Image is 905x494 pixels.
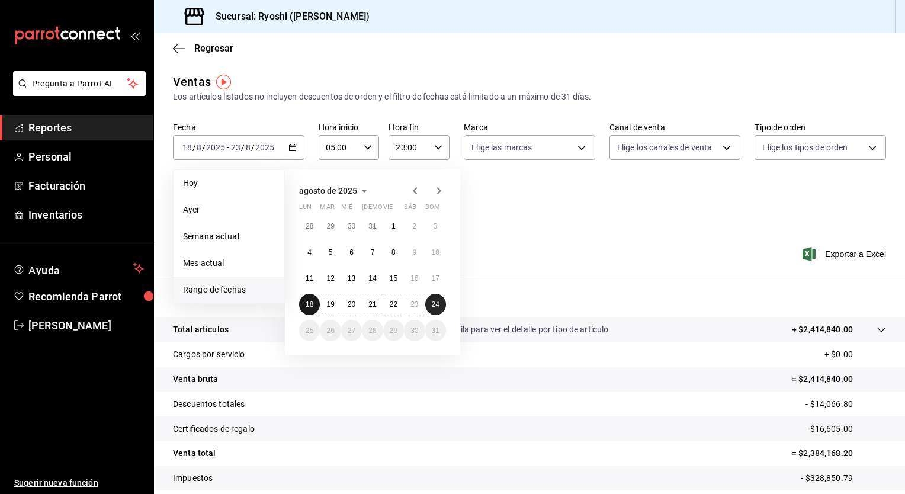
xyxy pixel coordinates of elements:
[241,143,245,152] span: /
[383,216,404,237] button: 1 de agosto de 2025
[391,248,396,256] abbr: 8 de agosto de 2025
[306,274,313,283] abbr: 11 de agosto de 2025
[173,398,245,410] p: Descuentos totales
[173,73,211,91] div: Ventas
[251,143,255,152] span: /
[341,268,362,289] button: 13 de agosto de 2025
[173,91,886,103] div: Los artículos listados no incluyen descuentos de orden y el filtro de fechas está limitado a un m...
[362,216,383,237] button: 31 de julio de 2025
[8,86,146,98] a: Pregunta a Parrot AI
[320,320,341,341] button: 26 de agosto de 2025
[371,248,375,256] abbr: 7 de agosto de 2025
[341,216,362,237] button: 30 de julio de 2025
[32,78,127,90] span: Pregunta a Parrot AI
[362,294,383,315] button: 21 de agosto de 2025
[383,242,404,263] button: 8 de agosto de 2025
[390,326,397,335] abbr: 29 de agosto de 2025
[320,294,341,315] button: 19 de agosto de 2025
[28,120,144,136] span: Reportes
[464,123,595,131] label: Marca
[368,326,376,335] abbr: 28 de agosto de 2025
[341,203,352,216] abbr: miércoles
[206,143,226,152] input: ----
[306,300,313,309] abbr: 18 de agosto de 2025
[173,123,304,131] label: Fecha
[202,143,206,152] span: /
[320,242,341,263] button: 5 de agosto de 2025
[805,398,886,410] p: - $14,066.80
[28,207,144,223] span: Inventarios
[326,274,334,283] abbr: 12 de agosto de 2025
[362,320,383,341] button: 28 de agosto de 2025
[410,326,418,335] abbr: 30 de agosto de 2025
[319,123,380,131] label: Hora inicio
[326,222,334,230] abbr: 29 de julio de 2025
[14,477,144,489] span: Sugerir nueva función
[404,294,425,315] button: 23 de agosto de 2025
[255,143,275,152] input: ----
[13,71,146,96] button: Pregunta a Parrot AI
[617,142,712,153] span: Elige los canales de venta
[173,373,218,386] p: Venta bruta
[329,248,333,256] abbr: 5 de agosto de 2025
[432,274,439,283] abbr: 17 de agosto de 2025
[216,75,231,89] button: Tooltip marker
[28,288,144,304] span: Recomienda Parrot
[299,294,320,315] button: 18 de agosto de 2025
[362,268,383,289] button: 14 de agosto de 2025
[182,143,192,152] input: --
[609,123,741,131] label: Canal de venta
[362,203,432,216] abbr: jueves
[348,222,355,230] abbr: 30 de julio de 2025
[173,43,233,54] button: Regresar
[299,320,320,341] button: 25 de agosto de 2025
[326,326,334,335] abbr: 26 de agosto de 2025
[227,143,229,152] span: -
[412,248,416,256] abbr: 9 de agosto de 2025
[192,143,196,152] span: /
[412,323,609,336] p: Da clic en la fila para ver el detalle por tipo de artículo
[299,216,320,237] button: 28 de julio de 2025
[792,373,886,386] p: = $2,414,840.00
[299,186,357,195] span: agosto de 2025
[425,203,440,216] abbr: domingo
[173,447,216,460] p: Venta total
[792,447,886,460] p: = $2,384,168.20
[368,274,376,283] abbr: 14 de agosto de 2025
[299,268,320,289] button: 11 de agosto de 2025
[404,268,425,289] button: 16 de agosto de 2025
[425,320,446,341] button: 31 de agosto de 2025
[792,323,853,336] p: + $2,414,840.00
[434,222,438,230] abbr: 3 de agosto de 2025
[410,300,418,309] abbr: 23 de agosto de 2025
[341,242,362,263] button: 6 de agosto de 2025
[173,472,213,485] p: Impuestos
[404,320,425,341] button: 30 de agosto de 2025
[805,423,886,435] p: - $16,605.00
[805,247,886,261] button: Exportar a Excel
[425,216,446,237] button: 3 de agosto de 2025
[130,31,140,40] button: open_drawer_menu
[183,257,275,270] span: Mes actual
[348,300,355,309] abbr: 20 de agosto de 2025
[194,43,233,54] span: Regresar
[299,203,312,216] abbr: lunes
[173,289,886,303] p: Resumen
[390,274,397,283] abbr: 15 de agosto de 2025
[390,300,397,309] abbr: 22 de agosto de 2025
[28,317,144,333] span: [PERSON_NAME]
[432,248,439,256] abbr: 10 de agosto de 2025
[28,178,144,194] span: Facturación
[412,222,416,230] abbr: 2 de agosto de 2025
[404,216,425,237] button: 2 de agosto de 2025
[432,326,439,335] abbr: 31 de agosto de 2025
[307,248,312,256] abbr: 4 de agosto de 2025
[183,177,275,190] span: Hoy
[801,472,886,485] p: - $328,850.79
[183,204,275,216] span: Ayer
[368,300,376,309] abbr: 21 de agosto de 2025
[306,326,313,335] abbr: 25 de agosto de 2025
[762,142,848,153] span: Elige los tipos de orden
[183,230,275,243] span: Semana actual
